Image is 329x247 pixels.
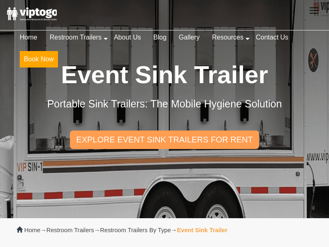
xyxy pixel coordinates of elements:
a: Blog [147,28,173,47]
a: Restroom Trailers By Type [100,227,171,233]
button: Book Now [20,51,58,68]
a: Resources [206,28,249,47]
span: → → → [24,227,227,233]
a: Contact Us [250,28,294,47]
span: Event Sink Trailer [61,61,268,89]
a: Restroom Trailers [46,227,94,233]
a: About Us [108,28,147,47]
strong: Event Sink Trailer [177,227,227,233]
a: Home [24,227,40,233]
a: Restroom Trailers [44,28,108,47]
a: Home [14,28,44,47]
a: Gallery [173,28,206,47]
span: Portable Sink Trailers: The Mobile Hygiene Solution [47,98,282,110]
a: explore event sink trailers for rent [70,130,259,149]
a: Book Now [14,50,64,72]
